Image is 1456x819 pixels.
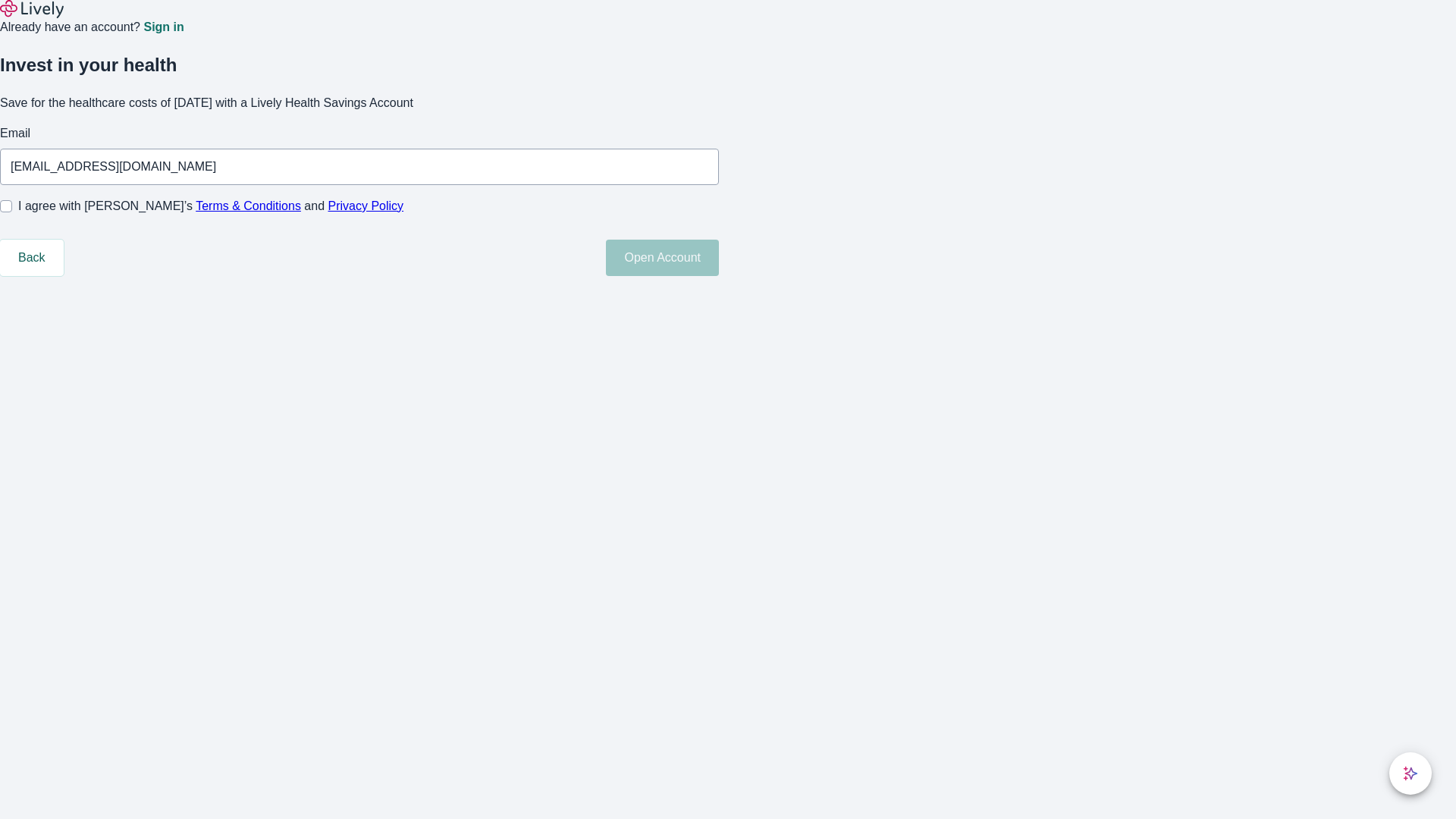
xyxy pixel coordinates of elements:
a: Terms & Conditions [196,199,301,212]
svg: Lively AI Assistant [1403,766,1418,781]
span: I agree with [PERSON_NAME]’s and [18,197,403,215]
a: Privacy Policy [328,199,404,212]
a: Sign in [143,21,184,33]
button: chat [1389,752,1432,795]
